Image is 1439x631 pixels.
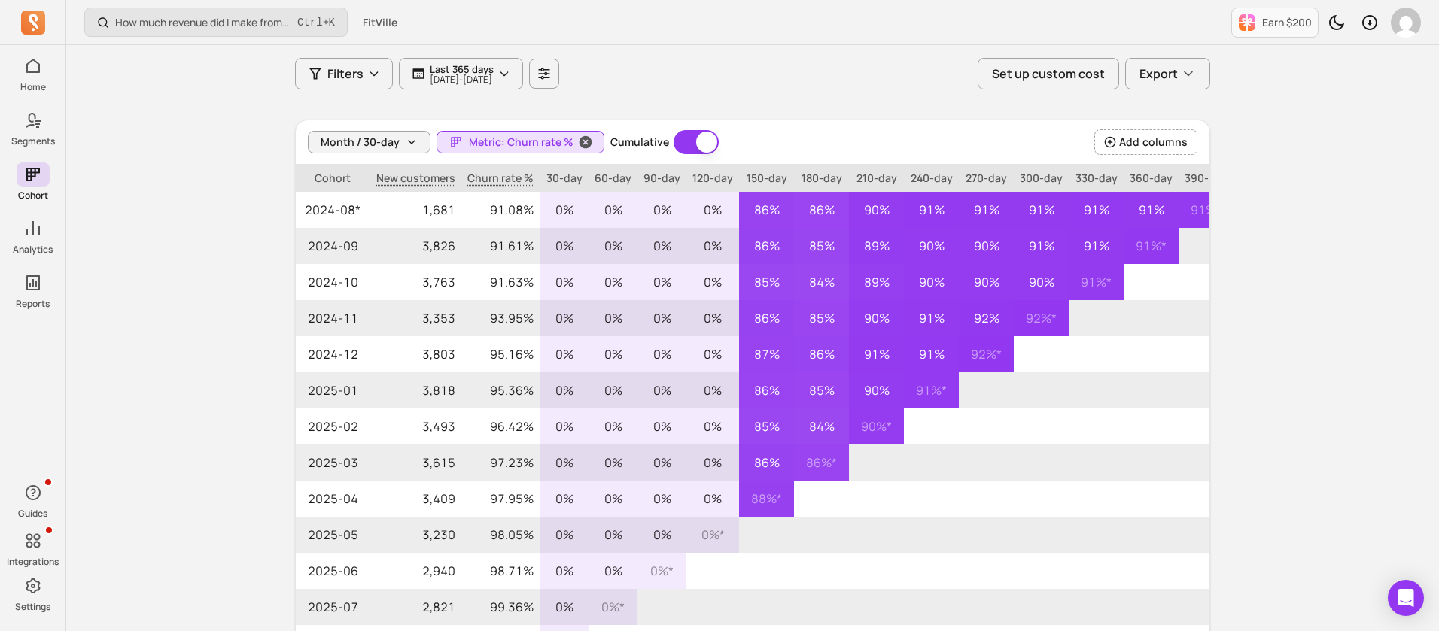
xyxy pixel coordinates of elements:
[589,165,637,192] p: 60-day
[540,372,589,408] p: 0%
[370,553,461,589] p: 2,940
[686,192,739,228] p: 0%
[637,192,686,228] p: 0%
[540,192,589,228] p: 0%
[461,481,540,517] p: 97.95%
[637,336,686,372] p: 0%
[540,300,589,336] p: 0%
[904,165,959,192] p: 240-day
[739,372,794,408] p: 86%
[370,264,461,300] p: 3,763
[904,192,959,228] p: 91%
[589,553,637,589] p: 0%
[540,481,589,517] p: 0%
[540,517,589,553] p: 0%
[637,408,686,444] p: 0%
[1014,165,1069,192] p: 300-day
[370,517,461,553] p: 3,230
[13,244,53,256] p: Analytics
[589,264,637,300] p: 0%
[794,228,849,264] p: 85%
[540,553,589,589] p: 0%
[461,589,540,625] p: 99.36%
[959,264,1014,300] p: 90%
[1014,228,1069,264] p: 91%
[296,408,370,444] span: 2025-02
[461,336,540,372] p: 95.16%
[739,264,794,300] p: 85%
[18,508,47,520] p: Guides
[637,264,686,300] p: 0%
[794,165,849,192] p: 180-day
[959,192,1014,228] p: 91%
[329,17,335,29] kbd: K
[637,165,686,192] p: 90-day
[1125,58,1210,89] button: Export
[115,15,291,30] p: How much revenue did I make from newly acquired customers?
[637,481,686,517] p: 0%
[296,481,370,517] span: 2025-04
[610,135,669,150] label: Cumulative
[18,190,48,202] p: Cohort
[849,408,904,444] p: 90% *
[296,192,370,228] span: 2024-08*
[959,228,1014,264] p: 90%
[849,192,904,228] p: 90%
[849,264,904,300] p: 89%
[589,192,637,228] p: 0%
[430,75,494,84] p: [DATE] - [DATE]
[461,300,540,336] p: 93.95%
[461,372,540,408] p: 95.36%
[794,264,849,300] p: 84%
[370,336,461,372] p: 3,803
[1391,8,1421,38] img: avatar
[11,135,55,147] p: Segments
[540,228,589,264] p: 0%
[637,228,686,264] p: 0%
[978,58,1119,89] button: Set up custom cost
[1231,8,1319,38] button: Earn $200
[904,372,959,408] p: 91% *
[296,264,370,300] span: 2024-10
[686,444,739,481] p: 0%
[1094,129,1197,155] button: Add columns
[16,298,50,310] p: Reports
[461,553,540,589] p: 98.71%
[461,408,540,444] p: 96.42%
[540,165,589,192] p: 30-day
[15,601,50,613] p: Settings
[686,165,739,192] p: 120-day
[739,228,794,264] p: 86%
[296,589,370,625] span: 2025-07
[589,517,637,553] p: 0%
[849,372,904,408] p: 90%
[849,165,904,192] p: 210-day
[849,228,904,264] p: 89%
[1124,228,1179,264] p: 91% *
[959,336,1014,372] p: 92% *
[1124,192,1179,228] p: 91%
[1139,65,1178,83] span: Export
[739,408,794,444] p: 85%
[461,228,540,264] p: 91.61%
[461,264,540,300] p: 91.63%
[296,300,370,336] span: 2024-11
[540,336,589,372] p: 0%
[295,58,393,89] button: Filters
[296,336,370,372] span: 2024-12
[540,444,589,481] p: 0%
[739,336,794,372] p: 87%
[430,63,494,75] p: Last 365 days
[739,300,794,336] p: 86%
[370,481,461,517] p: 3,409
[904,336,959,372] p: 91%
[7,556,59,568] p: Integrations
[370,444,461,481] p: 3,615
[686,300,739,336] p: 0%
[739,165,794,192] p: 150-day
[17,478,50,523] button: Guides
[1179,165,1234,192] p: 390-day
[686,336,739,372] p: 0%
[904,264,959,300] p: 90%
[589,228,637,264] p: 0%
